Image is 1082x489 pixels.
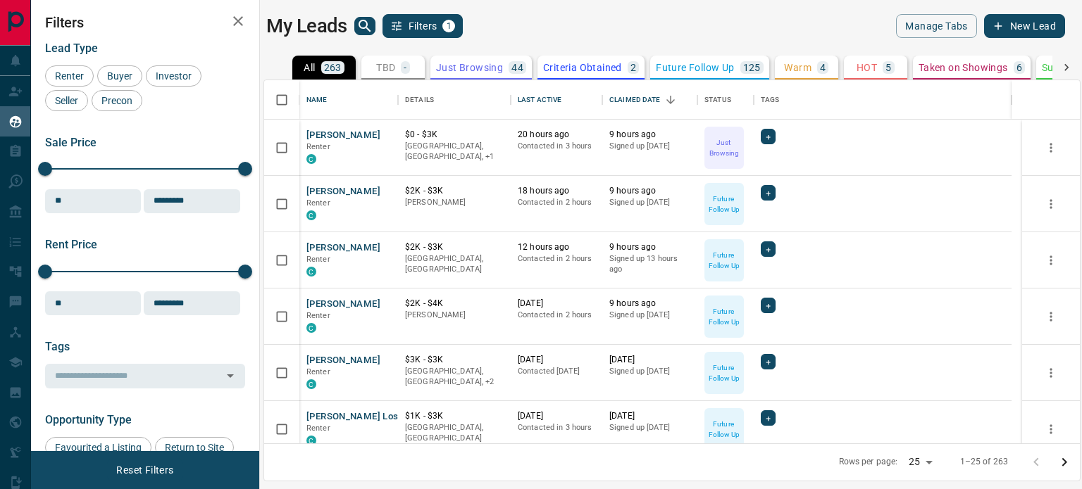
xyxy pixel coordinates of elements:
p: 9 hours ago [609,241,690,253]
p: HOT [857,63,877,72]
div: + [761,185,776,201]
p: Just Browsing [436,63,503,72]
p: [GEOGRAPHIC_DATA], [GEOGRAPHIC_DATA] [405,253,504,275]
p: Contacted [DATE] [518,366,595,377]
p: 12 hours ago [518,241,595,253]
div: Precon [92,90,142,111]
span: + [766,355,771,369]
span: Lead Type [45,42,98,55]
p: Signed up [DATE] [609,197,690,208]
div: condos.ca [306,379,316,389]
span: Buyer [102,70,137,82]
button: Sort [661,90,680,110]
span: + [766,242,771,256]
p: 263 [324,63,342,72]
div: condos.ca [306,210,316,220]
p: Contacted in 2 hours [518,310,595,321]
p: $2K - $3K [405,185,504,197]
p: All [304,63,315,72]
span: Renter [306,198,330,208]
p: Future Follow Up [706,362,742,383]
p: $1K - $3K [405,410,504,422]
div: condos.ca [306,267,316,277]
div: Buyer [97,65,142,87]
p: Scarborough, Toronto [405,366,504,388]
p: 1–25 of 263 [960,456,1008,468]
div: Details [398,80,511,120]
span: Investor [151,70,197,82]
p: 4 [820,63,826,72]
p: 5 [885,63,891,72]
p: Just Browsing [706,137,742,158]
button: more [1040,362,1062,383]
div: Claimed Date [609,80,661,120]
span: Renter [306,142,330,151]
div: Name [306,80,328,120]
button: Manage Tabs [896,14,976,38]
h1: My Leads [266,15,347,37]
div: Name [299,80,398,120]
p: Future Follow Up [706,419,742,440]
div: + [761,241,776,257]
p: $2K - $4K [405,298,504,310]
p: 2 [630,63,636,72]
div: Seller [45,90,88,111]
p: 125 [743,63,761,72]
button: [PERSON_NAME] [306,129,380,142]
button: more [1040,137,1062,158]
span: Precon [97,95,137,106]
button: [PERSON_NAME] [306,241,380,255]
p: Future Follow Up [656,63,734,72]
span: Sale Price [45,136,97,149]
p: Future Follow Up [706,250,742,271]
button: more [1040,250,1062,271]
div: Tags [754,80,1012,120]
button: search button [354,17,375,35]
div: condos.ca [306,154,316,164]
p: Criteria Obtained [543,63,622,72]
p: 9 hours ago [609,298,690,310]
p: Contacted in 2 hours [518,197,595,208]
p: TBD [376,63,395,72]
p: [PERSON_NAME] [405,197,504,208]
p: - [404,63,406,72]
p: Contacted in 3 hours [518,422,595,433]
div: Details [405,80,434,120]
p: Signed up [DATE] [609,366,690,377]
p: $3K - $3K [405,354,504,366]
span: Opportunity Type [45,413,132,426]
p: $0 - $3K [405,129,504,141]
button: more [1040,193,1062,215]
p: Signed up 13 hours ago [609,253,690,275]
span: Favourited a Listing [50,442,147,453]
div: Tags [761,80,780,120]
span: Renter [50,70,89,82]
span: Rent Price [45,238,97,251]
p: 9 hours ago [609,185,690,197]
p: 20 hours ago [518,129,595,141]
button: New Lead [984,14,1065,38]
div: Status [697,80,754,120]
div: Last Active [511,80,602,120]
span: Renter [306,255,330,264]
span: + [766,186,771,200]
span: + [766,411,771,425]
span: Renter [306,424,330,433]
p: [DATE] [518,410,595,422]
span: Renter [306,367,330,376]
p: Signed up [DATE] [609,141,690,152]
div: + [761,129,776,144]
button: [PERSON_NAME] [306,298,380,311]
div: Last Active [518,80,561,120]
span: 1 [444,21,454,31]
button: [PERSON_NAME] [306,354,380,367]
p: [DATE] [518,354,595,366]
button: more [1040,306,1062,327]
button: [PERSON_NAME] Los Heros [306,410,427,424]
span: Tags [45,340,70,353]
div: condos.ca [306,436,316,445]
span: + [766,129,771,144]
p: [DATE] [609,410,690,422]
div: + [761,298,776,313]
p: Contacted in 3 hours [518,141,595,152]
